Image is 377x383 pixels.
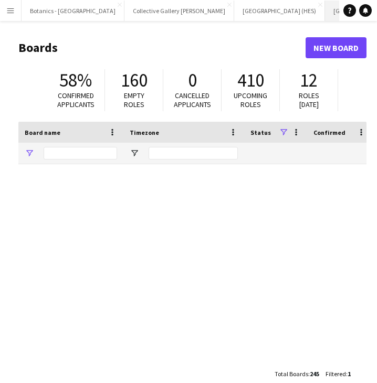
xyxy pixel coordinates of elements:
button: Botanics - [GEOGRAPHIC_DATA] [22,1,124,21]
span: Confirmed [313,129,345,136]
h1: Boards [18,40,306,56]
button: Open Filter Menu [130,148,139,158]
span: Timezone [130,129,159,136]
button: Collective Gallery [PERSON_NAME] [124,1,234,21]
span: Total Boards [275,370,308,378]
span: 1 [348,370,351,378]
span: Filtered [326,370,346,378]
span: 245 [310,370,319,378]
span: 12 [300,69,318,92]
a: New Board [306,37,366,58]
input: Board name Filter Input [44,147,117,159]
button: Open Filter Menu [25,148,34,158]
span: 160 [121,69,148,92]
span: Empty roles [124,91,144,109]
span: 410 [237,69,264,92]
button: [GEOGRAPHIC_DATA] (HES) [234,1,325,21]
input: Timezone Filter Input [149,147,238,159]
span: 0 [188,69,197,92]
span: 58% [59,69,92,92]
span: Confirmed applicants [57,91,95,109]
span: Upcoming roles [234,91,267,109]
span: Board name [25,129,60,136]
span: Roles [DATE] [299,91,319,109]
span: Cancelled applicants [174,91,211,109]
span: Status [250,129,271,136]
